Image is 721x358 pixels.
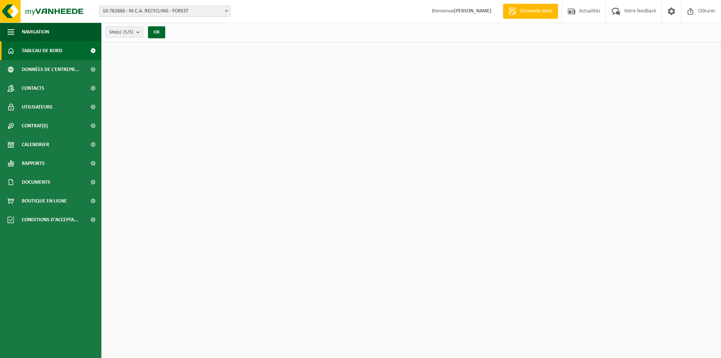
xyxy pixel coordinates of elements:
[22,173,50,192] span: Documents
[123,30,133,35] count: (5/5)
[105,26,143,38] button: Site(s)(5/5)
[148,26,165,38] button: OK
[503,4,558,19] a: Demande devis
[22,210,78,229] span: Conditions d'accepta...
[518,8,554,15] span: Demande devis
[22,192,67,210] span: Boutique en ligne
[22,23,49,41] span: Navigation
[22,98,53,116] span: Utilisateurs
[99,6,231,17] span: 10-762866 - M.C.A. RECYCLING - FOREST
[109,27,133,38] span: Site(s)
[22,41,62,60] span: Tableau de bord
[22,79,44,98] span: Contacts
[454,8,492,14] strong: [PERSON_NAME]
[22,116,48,135] span: Contrat(s)
[100,6,230,17] span: 10-762866 - M.C.A. RECYCLING - FOREST
[22,154,45,173] span: Rapports
[22,135,49,154] span: Calendrier
[22,60,79,79] span: Données de l'entrepr...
